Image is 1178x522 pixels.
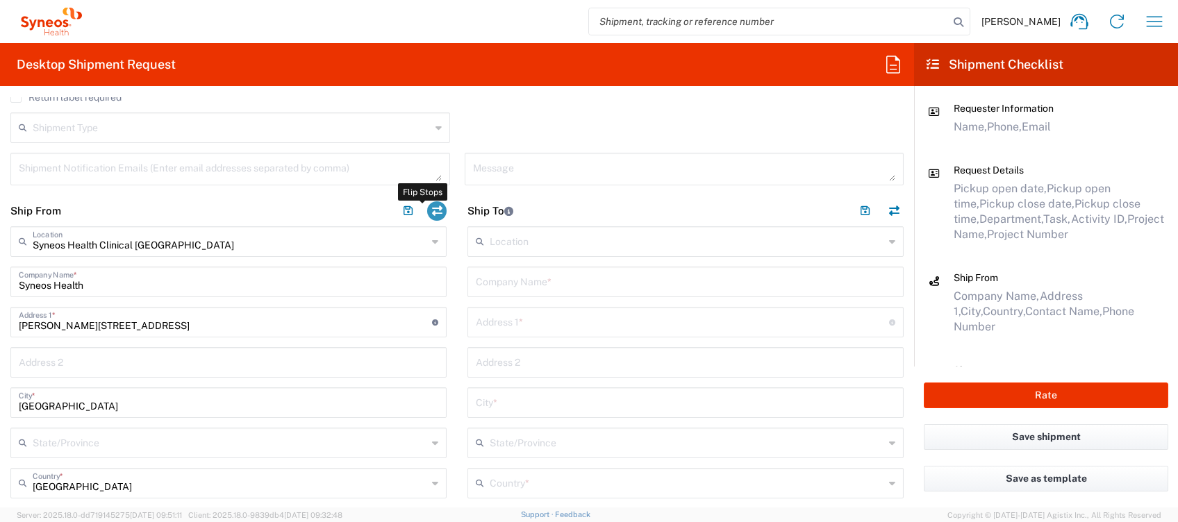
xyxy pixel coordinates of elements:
[188,511,342,519] span: Client: 2025.18.0-9839db4
[1043,212,1071,226] span: Task,
[10,204,61,218] h2: Ship From
[924,382,1168,408] button: Rate
[954,165,1024,176] span: Request Details
[954,120,987,133] span: Name,
[924,466,1168,491] button: Save as template
[987,120,1022,133] span: Phone,
[947,509,1161,521] span: Copyright © [DATE]-[DATE] Agistix Inc., All Rights Reserved
[924,424,1168,450] button: Save shipment
[954,103,1054,114] span: Requester Information
[589,8,949,35] input: Shipment, tracking or reference number
[961,305,983,318] span: City,
[954,289,1040,303] span: Company Name,
[467,204,513,218] h2: Ship To
[983,305,1025,318] span: Country,
[954,182,1047,195] span: Pickup open date,
[979,197,1075,210] span: Pickup close date,
[10,92,122,103] label: Return label required
[17,56,176,73] h2: Desktop Shipment Request
[17,511,182,519] span: Server: 2025.18.0-dd719145275
[979,212,1043,226] span: Department,
[954,272,998,283] span: Ship From
[1025,305,1102,318] span: Contact Name,
[954,364,986,376] span: Ship To
[284,511,342,519] span: [DATE] 09:32:48
[555,510,590,519] a: Feedback
[1071,212,1127,226] span: Activity ID,
[130,511,182,519] span: [DATE] 09:51:11
[981,15,1061,28] span: [PERSON_NAME]
[927,56,1063,73] h2: Shipment Checklist
[521,510,556,519] a: Support
[1022,120,1051,133] span: Email
[987,228,1068,241] span: Project Number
